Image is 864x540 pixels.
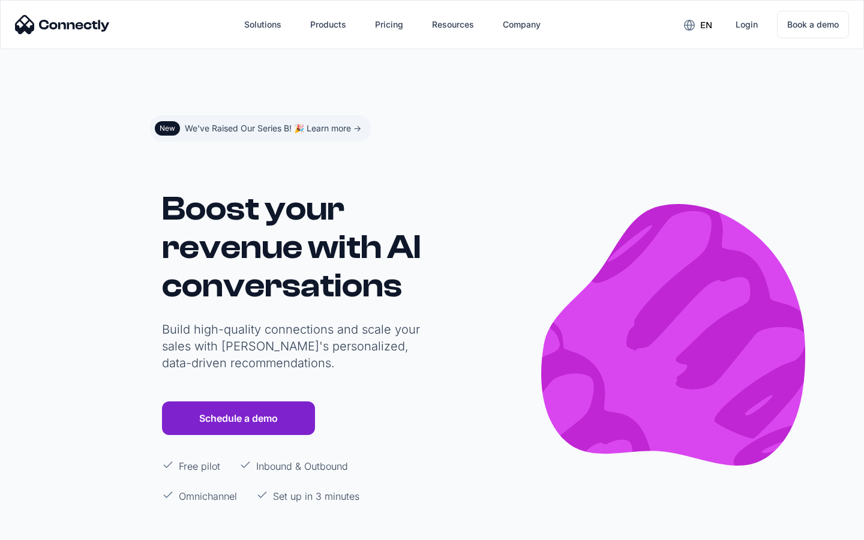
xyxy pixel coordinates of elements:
[700,17,712,34] div: en
[310,16,346,33] div: Products
[273,489,359,503] p: Set up in 3 minutes
[24,519,72,536] ul: Language list
[15,15,110,34] img: Connectly Logo
[256,459,348,473] p: Inbound & Outbound
[244,16,281,33] div: Solutions
[726,10,767,39] a: Login
[365,10,413,39] a: Pricing
[160,124,175,133] div: New
[736,16,758,33] div: Login
[162,190,426,305] h1: Boost your revenue with AI conversations
[162,321,426,371] p: Build high-quality connections and scale your sales with [PERSON_NAME]'s personalized, data-drive...
[185,120,361,137] div: We've Raised Our Series B! 🎉 Learn more ->
[432,16,474,33] div: Resources
[777,11,849,38] a: Book a demo
[503,16,541,33] div: Company
[150,115,371,142] a: NewWe've Raised Our Series B! 🎉 Learn more ->
[12,518,72,536] aside: Language selected: English
[162,401,315,435] a: Schedule a demo
[179,489,237,503] p: Omnichannel
[179,459,220,473] p: Free pilot
[375,16,403,33] div: Pricing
